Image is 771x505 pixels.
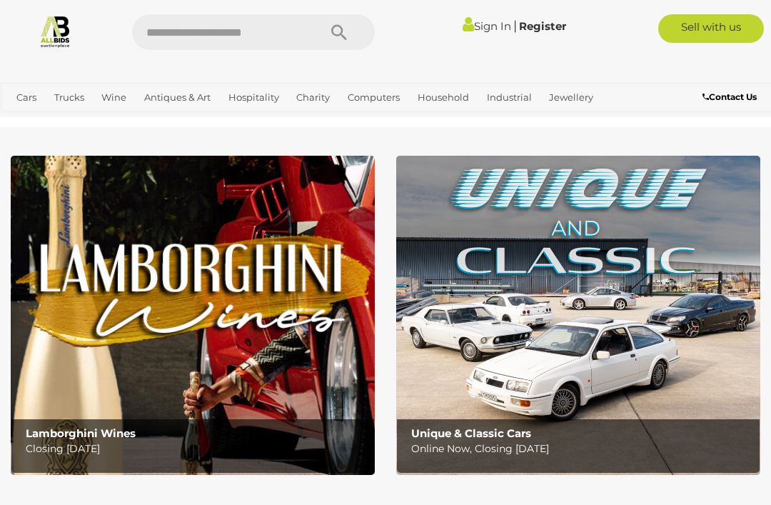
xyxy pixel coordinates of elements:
a: Sign In [463,19,511,33]
b: Unique & Classic Cars [411,426,531,440]
a: Jewellery [543,86,599,109]
a: Sports [56,109,96,133]
a: Wine [96,86,132,109]
a: Register [519,19,566,33]
span: | [513,18,517,34]
a: Sell with us [658,14,765,43]
a: Charity [291,86,336,109]
a: Office [11,109,49,133]
a: Hospitality [223,86,285,109]
a: Contact Us [702,89,760,105]
img: Lamborghini Wines [11,156,375,475]
a: Antiques & Art [138,86,216,109]
a: Unique & Classic Cars Unique & Classic Cars Online Now, Closing [DATE] [396,156,760,475]
p: Closing [DATE] [26,440,367,458]
a: [GEOGRAPHIC_DATA] [102,109,215,133]
img: Unique & Classic Cars [396,156,760,475]
a: Industrial [481,86,538,109]
b: Lamborghini Wines [26,426,136,440]
p: Online Now, Closing [DATE] [411,440,752,458]
a: Household [412,86,475,109]
a: Computers [342,86,405,109]
b: Contact Us [702,91,757,102]
a: Lamborghini Wines Lamborghini Wines Closing [DATE] [11,156,375,475]
button: Search [303,14,375,50]
a: Trucks [49,86,90,109]
img: Allbids.com.au [39,14,72,48]
a: Cars [11,86,42,109]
